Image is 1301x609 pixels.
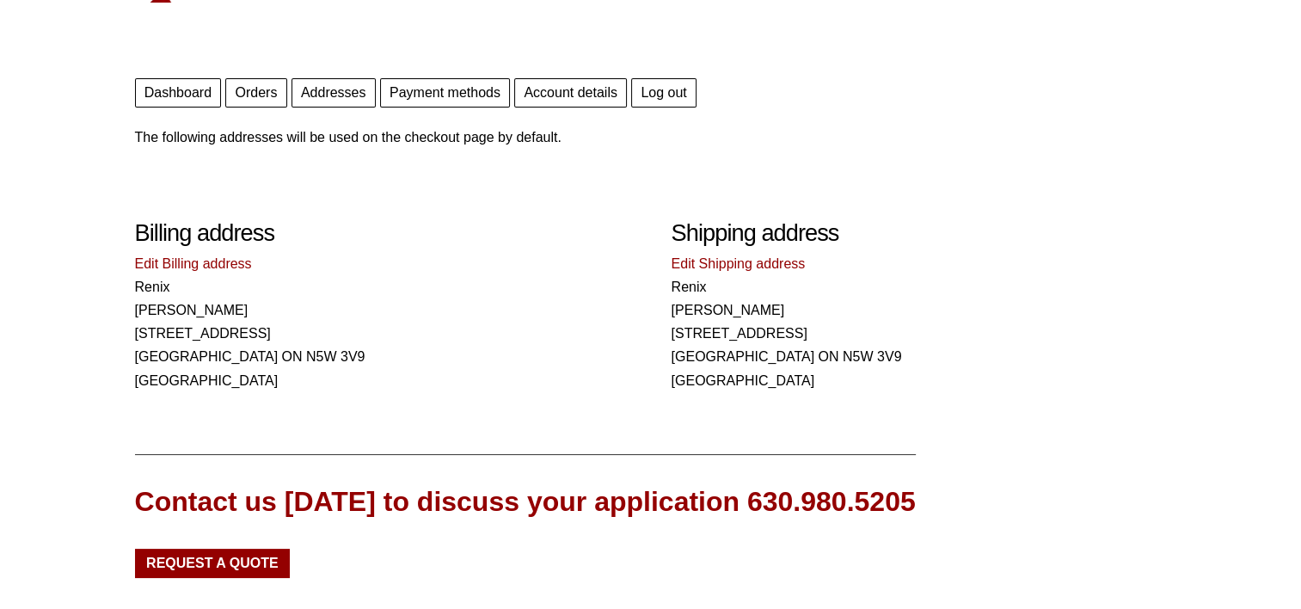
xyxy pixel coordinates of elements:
[135,549,291,578] a: Request a Quote
[135,256,252,271] a: Edit Billing address
[380,78,510,108] a: Payment methods
[291,78,376,108] a: Addresses
[135,126,1167,149] p: The following addresses will be used on the checkout page by default.
[135,219,630,248] h2: Billing address
[135,74,1167,108] nav: Account pages
[631,78,697,108] a: Log out
[514,78,627,108] a: Account details
[672,256,806,271] a: Edit Shipping address
[225,78,286,108] a: Orders
[135,275,630,392] address: Renix [PERSON_NAME] [STREET_ADDRESS] [GEOGRAPHIC_DATA] ON N5W 3V9 [GEOGRAPHIC_DATA]
[146,557,279,570] span: Request a Quote
[672,219,1167,248] h2: Shipping address
[672,275,1167,392] address: Renix [PERSON_NAME] [STREET_ADDRESS] [GEOGRAPHIC_DATA] ON N5W 3V9 [GEOGRAPHIC_DATA]
[135,78,222,108] a: Dashboard
[135,483,916,521] div: Contact us [DATE] to discuss your application 630.980.5205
